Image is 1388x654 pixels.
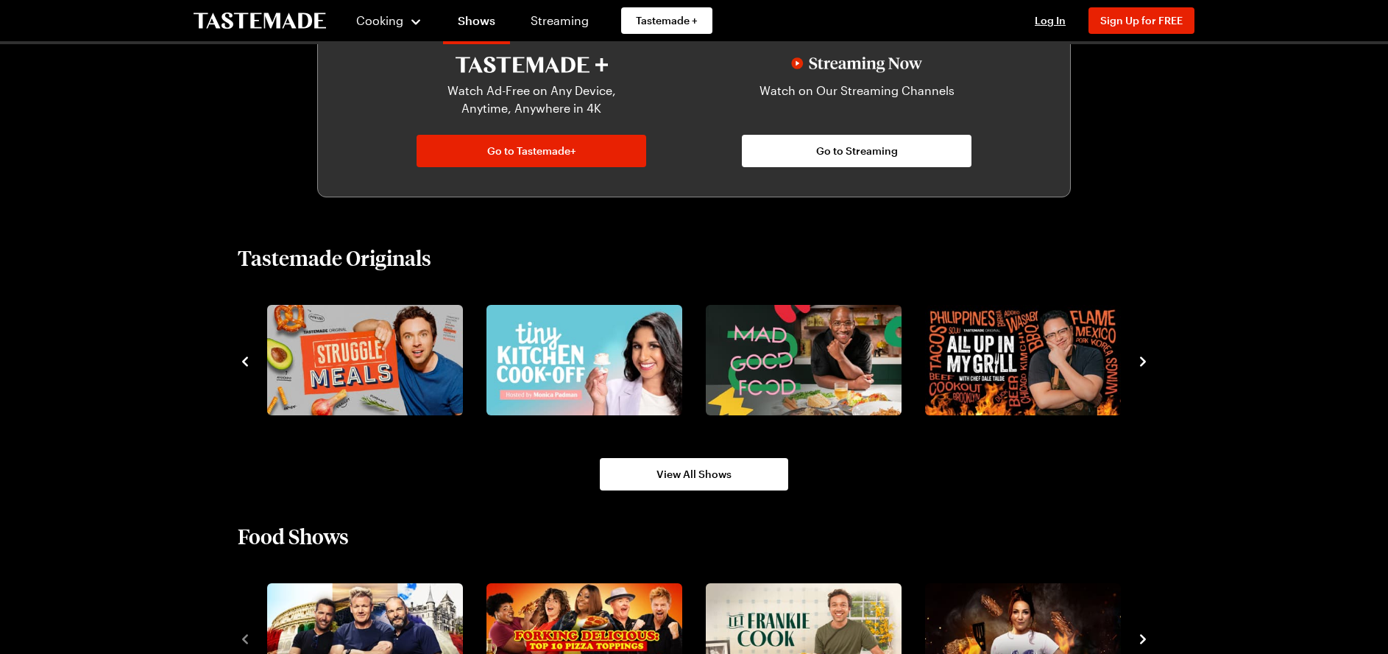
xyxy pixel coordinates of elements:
button: navigate to next item [1136,351,1150,369]
a: View All Shows [600,458,788,490]
a: All Up In My Grill [922,305,1118,415]
h2: Food Shows [238,523,349,549]
a: To Tastemade Home Page [194,13,326,29]
div: 3 / 8 [481,300,700,420]
a: Mad Good Food [703,305,899,415]
span: Cooking [356,13,403,27]
span: Go to Streaming [816,144,898,158]
button: navigate to previous item [238,629,252,647]
span: Sign Up for FREE [1100,14,1183,27]
button: navigate to next item [1136,629,1150,647]
img: Struggle Meals [267,305,463,415]
img: Streaming [791,57,922,73]
p: Watch Ad-Free on Any Device, Anytime, Anywhere in 4K [425,82,637,117]
a: Tastemade + [621,7,712,34]
div: 5 / 8 [919,300,1139,420]
span: Log In [1035,14,1066,27]
img: Tastemade+ [456,57,608,73]
a: Go to Tastemade+ [417,135,646,167]
img: Mad Good Food [706,305,902,415]
button: Sign Up for FREE [1088,7,1194,34]
a: Tiny Kitchen Cook-Off [484,305,679,415]
span: View All Shows [656,467,732,482]
h2: Tastemade Originals [238,245,431,271]
a: Struggle Meals [264,305,460,415]
img: All Up In My Grill [925,305,1121,415]
button: Cooking [355,3,422,38]
div: 4 / 8 [700,300,919,420]
span: Go to Tastemade+ [487,144,576,158]
a: Go to Streaming [742,135,971,167]
button: navigate to previous item [238,351,252,369]
div: 2 / 8 [261,300,481,420]
p: Watch on Our Streaming Channels [751,82,963,117]
span: Tastemade + [636,13,698,28]
button: Log In [1021,13,1080,28]
a: Shows [443,3,510,44]
img: Tiny Kitchen Cook-Off [486,305,682,415]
